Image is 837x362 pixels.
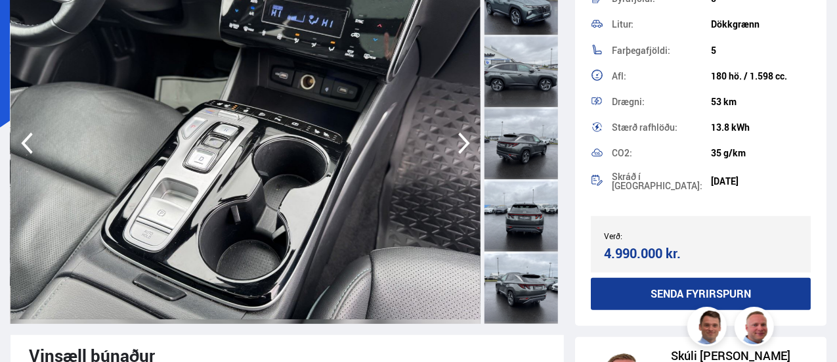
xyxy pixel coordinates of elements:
div: [DATE] [711,176,811,187]
div: 180 hö. / 1.598 cc. [711,71,811,81]
img: FbJEzSuNWCJXmdc-.webp [689,309,729,348]
div: Farþegafjöldi: [612,46,712,55]
div: Dökkgrænn [711,19,811,30]
div: Verð: [604,231,701,240]
div: 5 [711,45,811,56]
div: 35 g/km [711,148,811,158]
div: Litur: [612,20,712,29]
div: Stærð rafhlöðu: [612,123,712,132]
div: 13.8 kWh [711,122,811,133]
div: Drægni: [612,97,712,106]
div: 4.990.000 kr. [604,244,697,262]
button: Senda fyrirspurn [591,278,811,310]
div: 53 km [711,97,811,107]
div: CO2: [612,148,712,158]
button: Open LiveChat chat widget [11,5,50,45]
img: siFngHWaQ9KaOqBr.png [737,309,776,348]
div: Skráð í [GEOGRAPHIC_DATA]: [612,172,712,191]
div: Afl: [612,72,712,81]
